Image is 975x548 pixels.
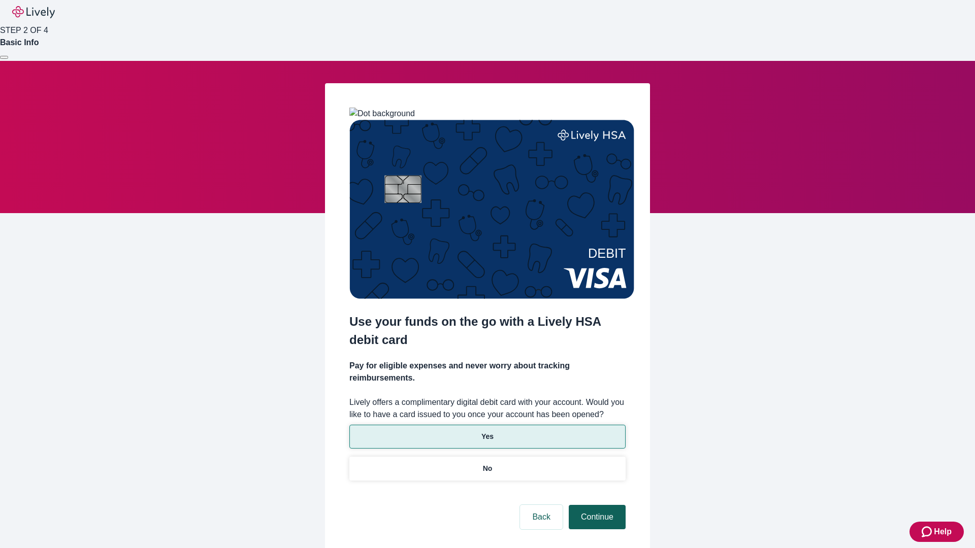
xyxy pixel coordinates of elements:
[922,526,934,538] svg: Zendesk support icon
[349,396,626,421] label: Lively offers a complimentary digital debit card with your account. Would you like to have a card...
[349,120,634,299] img: Debit card
[520,505,563,529] button: Back
[569,505,626,529] button: Continue
[934,526,952,538] span: Help
[349,425,626,449] button: Yes
[12,6,55,18] img: Lively
[481,431,494,442] p: Yes
[349,457,626,481] button: No
[349,313,626,349] h2: Use your funds on the go with a Lively HSA debit card
[349,108,415,120] img: Dot background
[483,463,493,474] p: No
[349,360,626,384] h4: Pay for eligible expenses and never worry about tracking reimbursements.
[909,522,964,542] button: Zendesk support iconHelp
